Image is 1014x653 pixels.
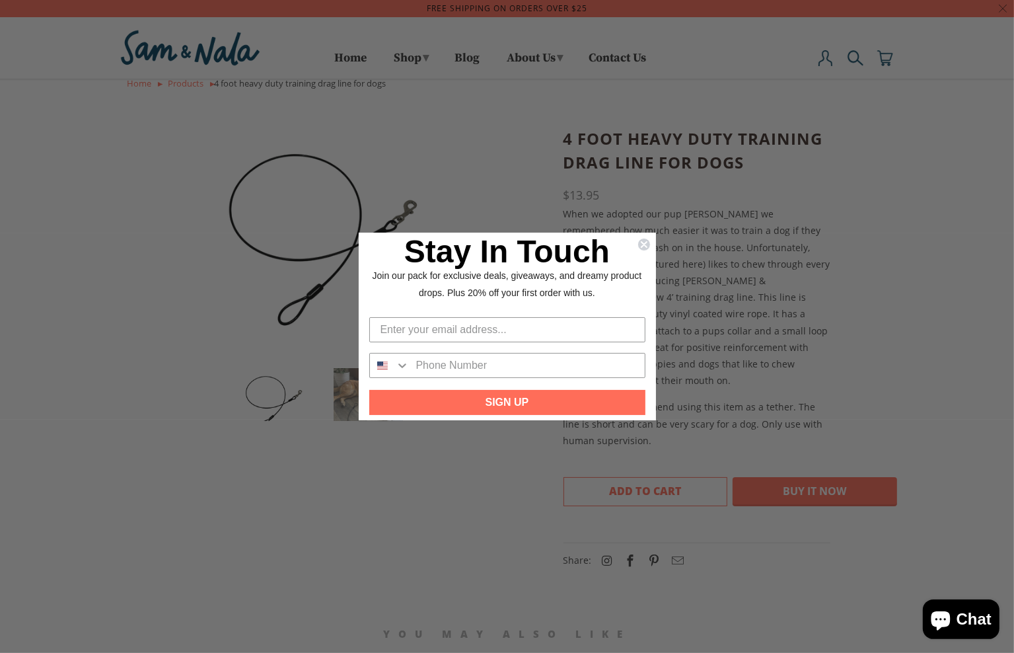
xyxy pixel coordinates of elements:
[373,270,642,297] span: Join our pack for exclusive deals, giveaways, and dreamy product drops. Plus 20% off your first o...
[377,360,388,371] img: United States
[370,354,410,377] button: Search Countries
[369,317,645,342] input: Enter your email address...
[637,238,651,251] button: Close dialog
[410,354,645,377] input: Phone Number
[404,234,610,269] span: Stay In Touch
[919,599,1003,642] inbox-online-store-chat: Shopify online store chat
[369,390,645,415] button: SIGN UP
